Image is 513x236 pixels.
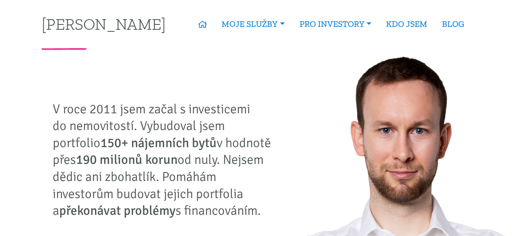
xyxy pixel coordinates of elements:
strong: překonávat problémy [59,203,175,218]
a: [PERSON_NAME] [42,16,166,32]
strong: 150+ nájemních bytů [100,135,217,151]
a: KDO JSEM [379,15,435,33]
a: PRO INVESTORY [292,15,379,33]
p: V roce 2011 jsem začal s investicemi do nemovitostí. Vybudoval jsem portfolio v hodnotě přes od n... [53,101,277,219]
a: BLOG [435,15,471,33]
a: MOJE SLUŽBY [214,15,292,33]
strong: 190 milionů korun [76,152,178,168]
